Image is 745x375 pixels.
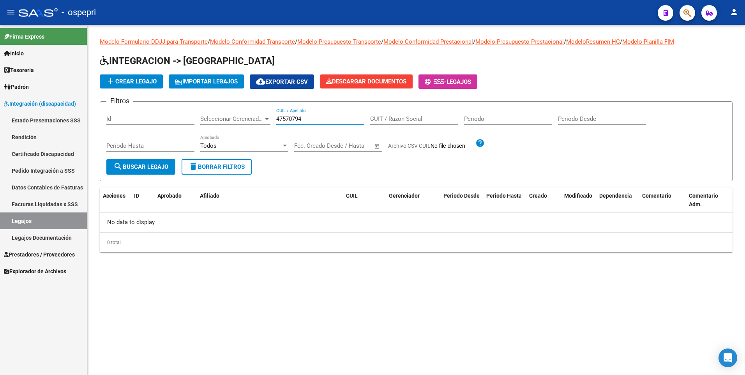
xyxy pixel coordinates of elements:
[4,49,24,58] span: Inicio
[131,187,154,213] datatable-header-cell: ID
[6,7,16,17] mat-icon: menu
[599,193,632,199] span: Dependencia
[4,267,66,276] span: Explorador de Archivos
[200,193,219,199] span: Afiliado
[729,7,739,17] mat-icon: person
[100,37,733,252] div: / / / / / /
[418,74,477,89] button: -Legajos
[689,193,718,208] span: Comentario Adm.
[106,76,115,86] mat-icon: add
[431,143,475,150] input: Archivo CSV CUIL
[373,142,382,151] button: Open calendar
[189,163,245,170] span: Borrar Filtros
[100,74,163,88] button: Crear Legajo
[175,78,238,85] span: IMPORTAR LEGAJOS
[447,78,471,85] span: Legajos
[388,143,431,149] span: Archivo CSV CUIL
[103,193,125,199] span: Acciones
[169,74,244,88] button: IMPORTAR LEGAJOS
[100,187,131,213] datatable-header-cell: Acciones
[4,32,44,41] span: Firma Express
[210,38,295,45] a: Modelo Conformidad Transporte
[113,163,168,170] span: Buscar Legajo
[686,187,733,213] datatable-header-cell: Comentario Adm.
[200,115,263,122] span: Seleccionar Gerenciador
[106,159,175,175] button: Buscar Legajo
[475,138,485,148] mat-icon: help
[566,38,620,45] a: ModeloResumen HC
[561,187,596,213] datatable-header-cell: Modificado
[297,38,381,45] a: Modelo Presupuesto Transporte
[425,78,447,85] span: -
[4,99,76,108] span: Integración (discapacidad)
[475,38,564,45] a: Modelo Presupuesto Prestacional
[106,78,157,85] span: Crear Legajo
[250,74,314,89] button: Exportar CSV
[622,38,674,45] a: Modelo Planilla FIM
[154,187,185,213] datatable-header-cell: Aprobado
[157,193,182,199] span: Aprobado
[197,187,343,213] datatable-header-cell: Afiliado
[320,74,413,88] button: Descargar Documentos
[100,213,733,232] div: No data to display
[443,193,480,199] span: Periodo Desde
[100,38,208,45] a: Modelo Formulario DDJJ para Transporte
[106,96,133,106] h3: Filtros
[642,193,671,199] span: Comentario
[256,78,308,85] span: Exportar CSV
[4,250,75,259] span: Prestadores / Proveedores
[189,162,198,171] mat-icon: delete
[182,159,252,175] button: Borrar Filtros
[343,187,386,213] datatable-header-cell: CUIL
[62,4,96,21] span: - ospepri
[596,187,639,213] datatable-header-cell: Dependencia
[383,38,473,45] a: Modelo Conformidad Prestacional
[483,187,526,213] datatable-header-cell: Periodo Hasta
[389,193,420,199] span: Gerenciador
[346,193,358,199] span: CUIL
[134,193,139,199] span: ID
[326,78,406,85] span: Descargar Documentos
[200,142,217,149] span: Todos
[294,142,326,149] input: Fecha inicio
[526,187,561,213] datatable-header-cell: Creado
[113,162,123,171] mat-icon: search
[386,187,440,213] datatable-header-cell: Gerenciador
[529,193,547,199] span: Creado
[564,193,592,199] span: Modificado
[4,66,34,74] span: Tesorería
[100,233,733,252] div: 0 total
[256,77,265,86] mat-icon: cloud_download
[719,348,737,367] div: Open Intercom Messenger
[333,142,371,149] input: Fecha fin
[100,55,275,66] span: INTEGRACION -> [GEOGRAPHIC_DATA]
[4,83,29,91] span: Padrón
[486,193,522,199] span: Periodo Hasta
[639,187,686,213] datatable-header-cell: Comentario
[440,187,483,213] datatable-header-cell: Periodo Desde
